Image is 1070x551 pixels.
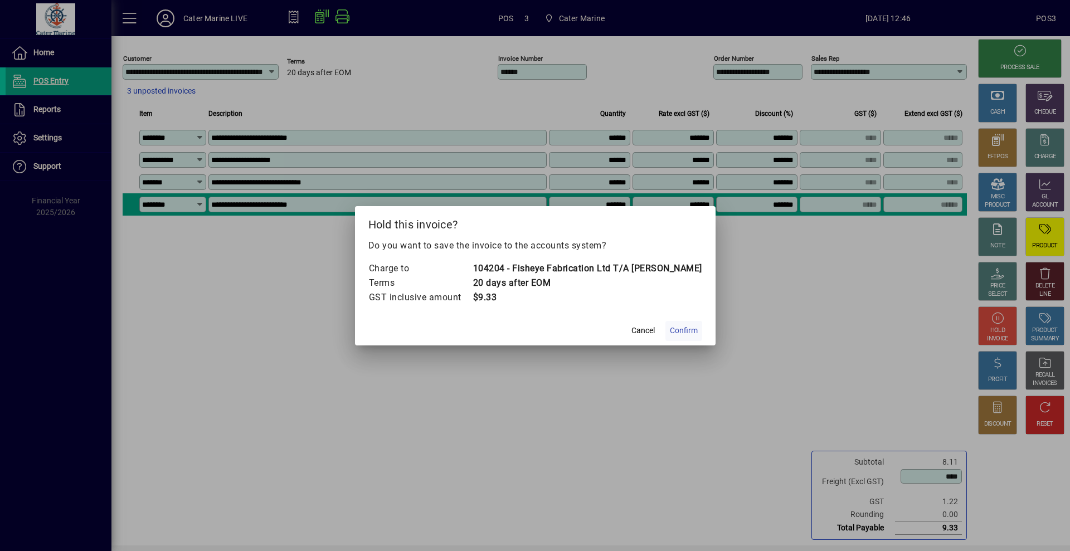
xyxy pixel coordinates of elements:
td: 20 days after EOM [473,276,702,290]
button: Confirm [665,321,702,341]
td: $9.33 [473,290,702,305]
td: GST inclusive amount [368,290,473,305]
td: Charge to [368,261,473,276]
span: Confirm [670,325,698,337]
h2: Hold this invoice? [355,206,716,238]
td: 104204 - Fisheye Fabrication Ltd T/A [PERSON_NAME] [473,261,702,276]
button: Cancel [625,321,661,341]
p: Do you want to save the invoice to the accounts system? [368,239,702,252]
span: Cancel [631,325,655,337]
td: Terms [368,276,473,290]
